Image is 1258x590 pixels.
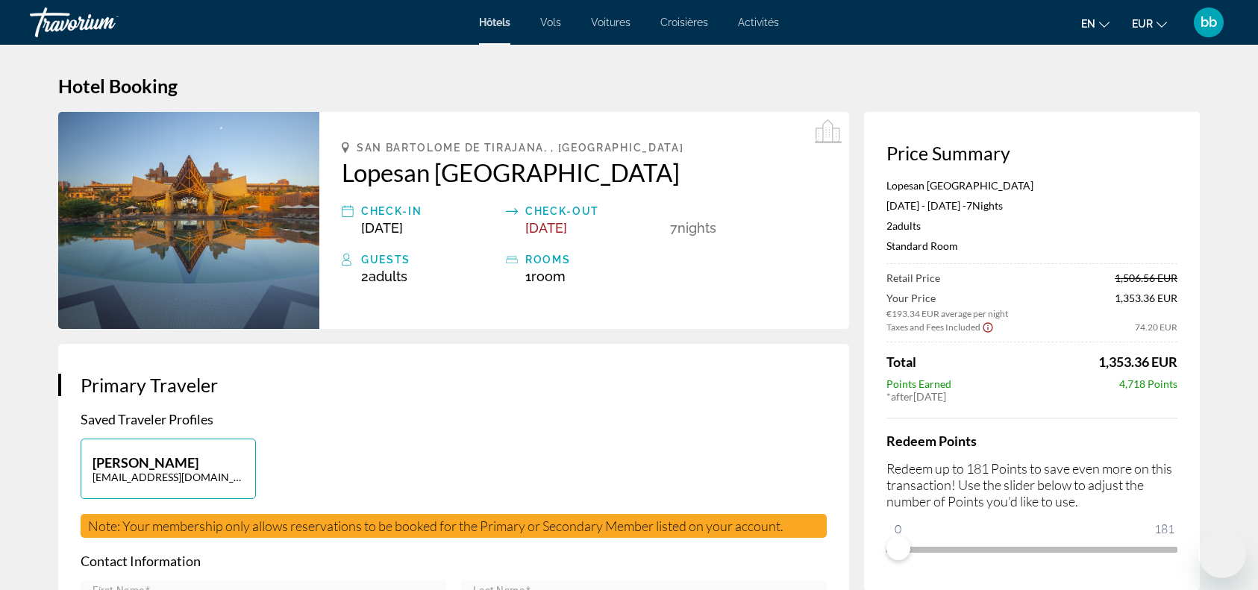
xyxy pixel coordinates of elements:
[369,269,407,284] span: Adults
[886,239,1177,252] p: Standard Room
[892,219,921,232] span: Adults
[342,157,827,187] a: Lopesan [GEOGRAPHIC_DATA]
[525,251,663,269] div: rooms
[540,16,561,28] a: Vols
[1189,7,1228,38] button: Menu utilisateur
[93,471,244,483] p: [EMAIL_ADDRESS][DOMAIN_NAME]
[357,142,683,154] span: San Bartolome De Tirajana, , [GEOGRAPHIC_DATA]
[1119,377,1177,390] span: 4,718 Points
[1201,14,1217,30] font: bb
[361,251,498,269] div: Guests
[886,547,1177,550] ngx-slider: ngx-slider
[886,354,916,370] span: Total
[525,220,567,236] span: [DATE]
[972,199,1003,212] span: Nights
[886,321,980,333] span: Taxes and Fees Included
[886,179,1177,192] p: Lopesan [GEOGRAPHIC_DATA]
[81,411,827,427] p: Saved Traveler Profiles
[660,16,708,28] a: Croisières
[677,220,716,236] span: Nights
[886,272,940,284] span: Retail Price
[892,520,904,538] span: 0
[1115,272,1177,284] span: 1,506.56 EUR
[81,553,827,569] p: Contact Information
[1081,18,1095,30] font: en
[886,460,1177,509] p: Redeem up to 181 Points to save even more on this transaction! Use the slider below to adjust the...
[1152,520,1177,538] span: 181
[30,3,179,42] a: Travorium
[361,269,407,284] span: 2
[525,202,663,220] div: Check-out
[88,518,783,534] span: Note: Your membership only allows reservations to be booked for the Primary or Secondary Member l...
[886,199,1177,212] p: [DATE] - [DATE] -
[591,16,630,28] a: Voitures
[58,112,319,329] img: Lopesan Baobab Resort
[1098,354,1177,370] span: 1,353.36 EUR
[1132,13,1167,34] button: Changer de devise
[1132,18,1153,30] font: EUR
[93,454,244,471] p: [PERSON_NAME]
[531,269,566,284] span: Room
[1135,321,1177,333] span: 74.20 EUR
[982,320,994,333] button: Show Taxes and Fees disclaimer
[1115,292,1177,319] span: 1,353.36 EUR
[966,199,972,212] span: 7
[81,374,827,396] h3: Primary Traveler
[886,292,1008,304] span: Your Price
[886,536,910,560] span: ngx-slider
[886,219,921,232] span: 2
[1198,530,1246,578] iframe: Bouton de lancement de la fenêtre de messagerie
[886,377,951,390] span: Points Earned
[525,269,566,284] span: 1
[81,439,256,499] button: [PERSON_NAME][EMAIL_ADDRESS][DOMAIN_NAME]
[479,16,510,28] a: Hôtels
[738,16,779,28] a: Activités
[58,75,1200,97] h1: Hotel Booking
[361,220,403,236] span: [DATE]
[886,433,1177,449] h4: Redeem Points
[891,390,913,403] span: after
[886,142,1177,164] h3: Price Summary
[670,220,677,236] span: 7
[886,308,1008,319] span: €193.34 EUR average per night
[361,202,498,220] div: Check-in
[886,319,994,334] button: Show Taxes and Fees breakdown
[886,390,1177,403] div: * [DATE]
[1081,13,1110,34] button: Changer de langue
